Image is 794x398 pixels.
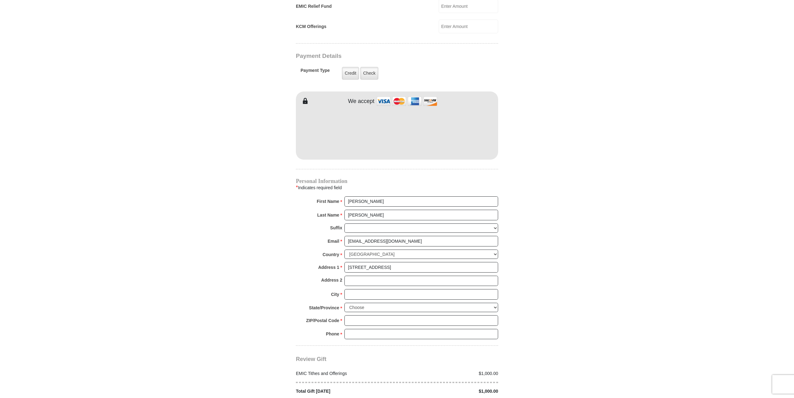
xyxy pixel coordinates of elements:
[397,370,502,377] div: $1,000.00
[360,67,378,80] label: Check
[439,20,498,33] input: Enter Amount
[317,197,339,206] strong: First Name
[342,67,359,80] label: Credit
[317,211,339,219] strong: Last Name
[326,330,339,338] strong: Phone
[293,370,397,377] div: EMIC Tithes and Offerings
[293,388,397,395] div: Total Gift [DATE]
[296,356,326,362] span: Review Gift
[321,276,342,284] strong: Address 2
[397,388,502,395] div: $1,000.00
[296,3,332,10] label: EMIC Relief Fund
[306,316,339,325] strong: ZIP/Postal Code
[296,23,326,30] label: KCM Offerings
[328,237,339,246] strong: Email
[318,263,339,272] strong: Address 1
[296,53,455,60] h3: Payment Details
[296,179,498,184] h4: Personal Information
[301,68,330,76] h5: Payment Type
[296,184,498,192] div: Indicates required field
[323,250,339,259] strong: Country
[309,303,339,312] strong: State/Province
[331,290,339,299] strong: City
[330,223,342,232] strong: Suffix
[348,98,375,105] h4: We accept
[376,95,438,108] img: credit cards accepted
